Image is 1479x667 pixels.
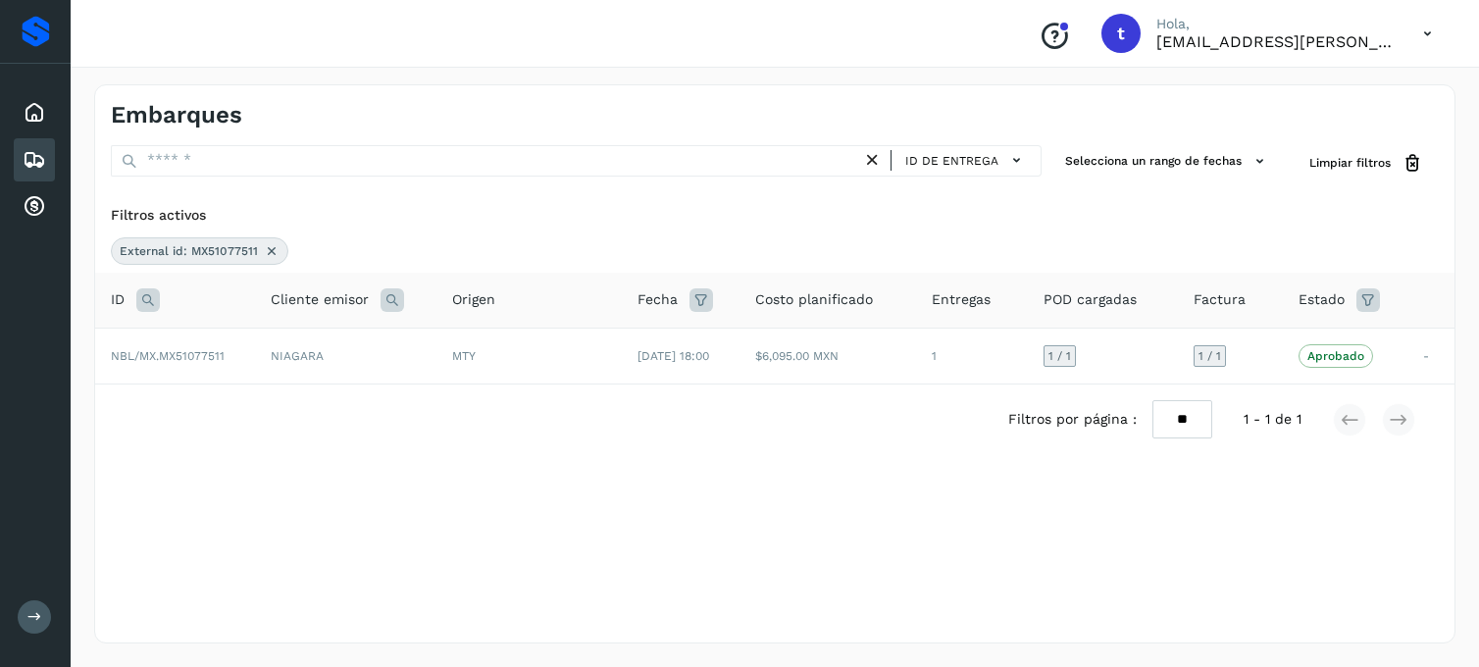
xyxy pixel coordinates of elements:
span: Cliente emisor [271,289,369,310]
td: $6,095.00 MXN [739,328,916,384]
span: Factura [1194,289,1246,310]
div: Cuentas por cobrar [14,185,55,229]
span: 1 / 1 [1048,350,1071,362]
span: Estado [1299,289,1345,310]
span: MTY [452,349,476,363]
span: ID [111,289,125,310]
span: Origen [452,289,495,310]
span: [DATE] 18:00 [637,349,709,363]
span: NBL/MX.MX51077511 [111,349,225,363]
h4: Embarques [111,101,242,129]
p: Hola, [1156,16,1392,32]
button: Limpiar filtros [1294,145,1439,181]
div: Inicio [14,91,55,134]
span: Fecha [637,289,678,310]
p: transportes.lg.lozano@gmail.com [1156,32,1392,51]
div: Filtros activos [111,205,1439,226]
td: NIAGARA [255,328,436,384]
div: Embarques [14,138,55,181]
button: ID de entrega [899,146,1033,175]
span: Costo planificado [755,289,873,310]
p: Aprobado [1307,349,1364,363]
span: POD cargadas [1044,289,1137,310]
button: Selecciona un rango de fechas [1057,145,1278,178]
div: External id: MX51077511 [111,237,288,265]
span: 1 / 1 [1198,350,1221,362]
span: Limpiar filtros [1309,154,1391,172]
td: 1 [916,328,1028,384]
span: Filtros por página : [1008,409,1137,430]
span: 1 - 1 de 1 [1244,409,1301,430]
span: Entregas [932,289,991,310]
span: External id: MX51077511 [120,242,258,260]
span: ID de entrega [905,152,998,170]
td: - [1407,328,1454,384]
